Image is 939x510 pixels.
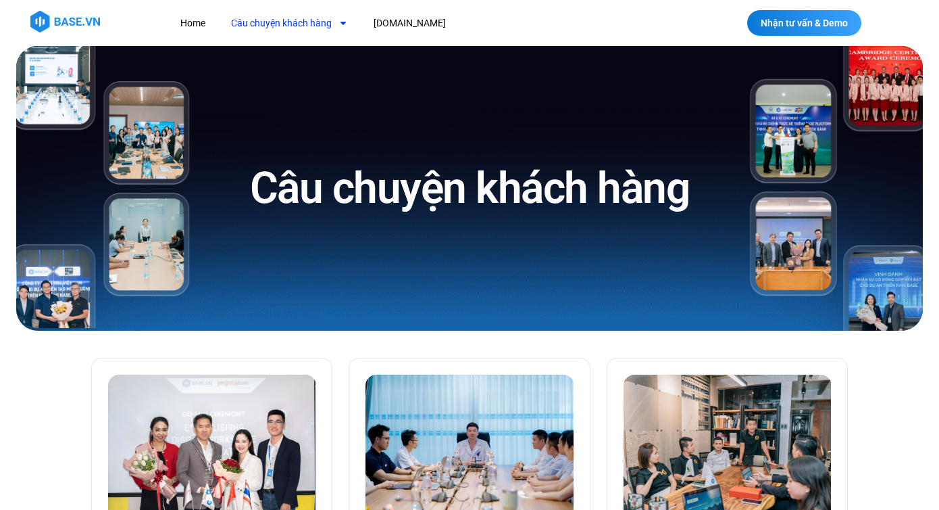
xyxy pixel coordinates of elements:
[761,18,848,28] span: Nhận tư vấn & Demo
[250,160,690,216] h1: Câu chuyện khách hàng
[170,11,670,36] nav: Menu
[747,10,861,36] a: Nhận tư vấn & Demo
[221,11,358,36] a: Câu chuyện khách hàng
[363,11,456,36] a: [DOMAIN_NAME]
[170,11,215,36] a: Home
